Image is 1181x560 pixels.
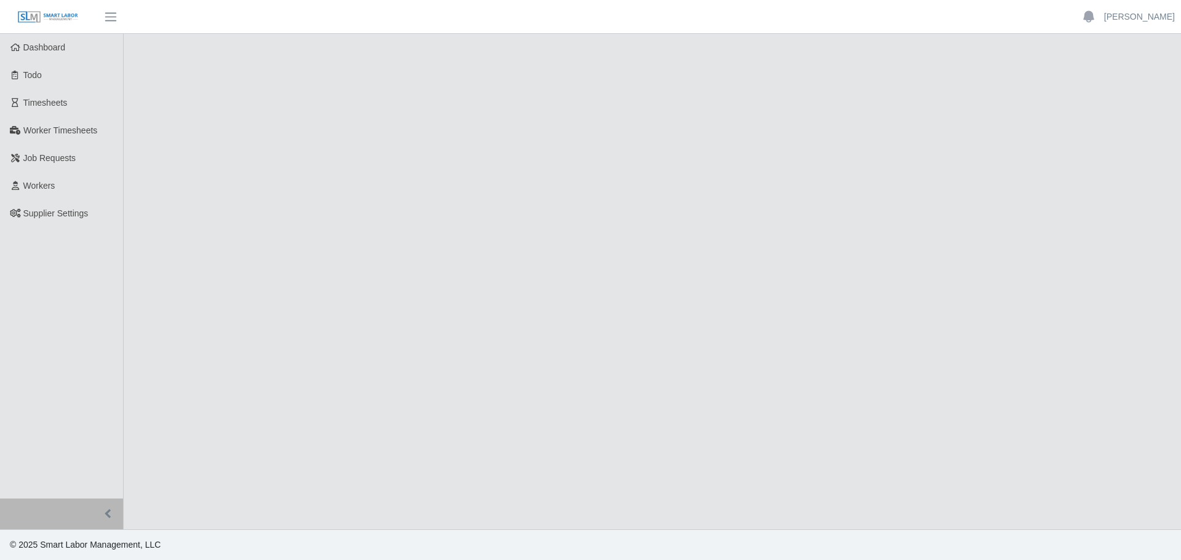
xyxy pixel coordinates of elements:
[23,42,66,52] span: Dashboard
[1104,10,1175,23] a: [PERSON_NAME]
[17,10,79,24] img: SLM Logo
[23,208,89,218] span: Supplier Settings
[10,540,161,550] span: © 2025 Smart Labor Management, LLC
[23,125,97,135] span: Worker Timesheets
[23,181,55,191] span: Workers
[23,153,76,163] span: Job Requests
[23,98,68,108] span: Timesheets
[23,70,42,80] span: Todo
